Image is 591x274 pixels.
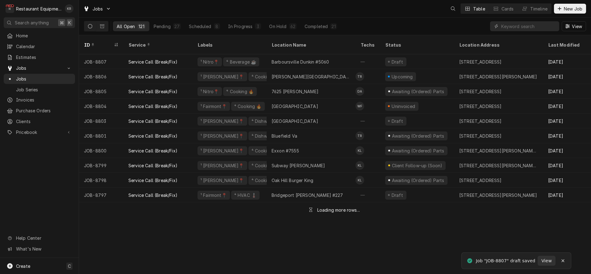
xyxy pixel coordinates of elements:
a: Invoices [4,95,75,105]
span: C [68,263,71,269]
div: — [356,54,380,69]
div: JOB-8805 [79,84,123,99]
div: — [356,114,380,128]
div: ⁴ Cooking 🔥 [251,177,280,184]
div: [DATE] [543,99,588,114]
div: Labels [198,42,262,48]
div: Restaurant Equipment Diagnostics [16,6,61,12]
div: JOB-8807 [79,54,123,69]
div: [STREET_ADDRESS][PERSON_NAME] [459,73,537,80]
div: JOB-8806 [79,69,123,84]
div: Cards [502,6,514,12]
a: Job Series [4,85,75,95]
span: Pricebook [16,129,63,135]
div: ID [84,42,112,48]
div: Bluefield Va [272,133,297,139]
div: 27 [174,23,180,30]
a: Go to Jobs [81,4,114,14]
div: TR [356,131,364,140]
div: Service [128,42,186,48]
div: Client Follow-up (Soon) [391,162,443,169]
span: Home [16,32,72,39]
span: Help Center [16,235,71,241]
span: Invoices [16,97,72,103]
div: TR [356,72,364,81]
div: Service Call (Break/Fix) [128,73,177,80]
div: ¹ Nitro📍 [200,59,219,65]
div: Kaleb Lewis's Avatar [356,176,364,185]
div: JOB-8798 [79,173,123,188]
div: Service Call (Break/Fix) [128,133,177,139]
div: 8 [215,23,219,30]
a: Purchase Orders [4,106,75,116]
span: Purchase Orders [16,107,72,114]
div: JOB-8797 [79,188,123,202]
div: Service Call (Break/Fix) [128,147,177,154]
div: [DATE] [543,143,588,158]
div: Last Modified [548,42,581,48]
a: Go to Help Center [4,233,75,243]
div: 21 [331,23,335,30]
span: Jobs [93,6,103,12]
div: Bridgeport [PERSON_NAME] #227 [272,192,343,198]
div: ⁴ Cooking 🔥 [226,88,254,95]
div: ⁴ Cooking 🔥 [251,162,280,169]
div: Oak Hill Burger King [272,177,313,184]
div: [STREET_ADDRESS][PERSON_NAME][PERSON_NAME] [459,147,538,154]
div: 121 [139,23,144,30]
div: Thomas Ross's Avatar [356,72,364,81]
div: [GEOGRAPHIC_DATA] [272,103,318,110]
div: [STREET_ADDRESS] [459,103,502,110]
div: All Open [117,23,135,30]
a: Estimates [4,52,75,62]
div: Loading more rows... [317,207,360,213]
span: What's New [16,246,71,252]
div: Thomas Ross's Avatar [356,131,364,140]
div: Service Call (Break/Fix) [128,192,177,198]
a: Go to Jobs [4,63,75,73]
div: Table [473,6,485,12]
div: ¹ [PERSON_NAME]📍 [200,133,245,139]
div: ⁴ Cooking 🔥 [234,103,262,110]
div: 62 [290,23,295,30]
div: [DATE] [543,114,588,128]
div: ¹ Fairmont📍 [200,192,227,198]
a: Clients [4,116,75,127]
div: KL [356,176,364,185]
div: Draft [391,59,404,65]
div: ⁴ Cooking 🔥 [251,73,280,80]
div: Subway [PERSON_NAME] [272,162,325,169]
input: Keyword search [501,21,556,31]
a: Go to What's New [4,244,75,254]
a: Jobs [4,74,75,84]
div: WF [356,102,364,110]
button: View [538,256,556,266]
div: Service Call (Break/Fix) [128,88,177,95]
div: ⁴ HVAC 🌡️ [234,192,257,198]
div: Techs [360,42,375,48]
div: [STREET_ADDRESS] [459,118,502,124]
div: Location Address [459,42,537,48]
div: JOB-8801 [79,128,123,143]
div: Timeline [530,6,547,12]
div: ¹ [PERSON_NAME]📍 [200,147,245,154]
span: Jobs [16,76,72,82]
span: View [571,23,583,30]
div: ¹ [PERSON_NAME]📍 [200,118,245,124]
div: Pending [154,23,171,30]
div: ⁴ Beverage ☕ [226,59,257,65]
div: ⁴ Dishwashing 🌀 [251,133,288,139]
div: JOB-8800 [79,143,123,158]
div: Service Call (Break/Fix) [128,177,177,184]
span: View [540,258,553,264]
div: Kaleb Lewis's Avatar [356,161,364,170]
div: ⁴ Dishwashing 🌀 [251,118,288,124]
div: Upcoming [391,73,414,80]
div: JOB-8804 [79,99,123,114]
div: [STREET_ADDRESS][PERSON_NAME][PERSON_NAME][PERSON_NAME] [459,162,538,169]
div: Status [385,42,448,48]
div: R [6,4,14,13]
div: Job "JOB-8807" draft saved [476,258,535,264]
span: Jobs [16,65,63,71]
div: [DATE] [543,188,588,202]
